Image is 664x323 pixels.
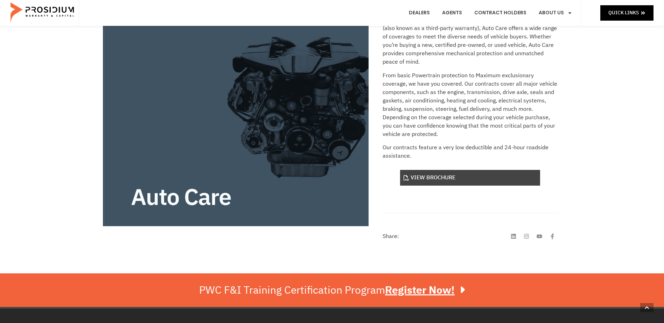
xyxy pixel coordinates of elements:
p: As Prosidium Warranty & Capital’s premier vehicle service contract (also known as a third-party w... [383,16,558,66]
a: View Brochure [400,170,540,186]
h4: Share: [383,234,399,239]
a: Quick Links [600,5,653,20]
p: Our contracts feature a very low deductible and 24-hour roadside assistance. [383,143,558,160]
span: Quick Links [608,8,639,17]
u: Register Now! [385,282,455,298]
div: PWC F&I Training Certification Program [199,284,465,296]
p: From basic Powertrain protection to Maximum exclusionary coverage, we have you covered. Our contr... [383,71,558,138]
